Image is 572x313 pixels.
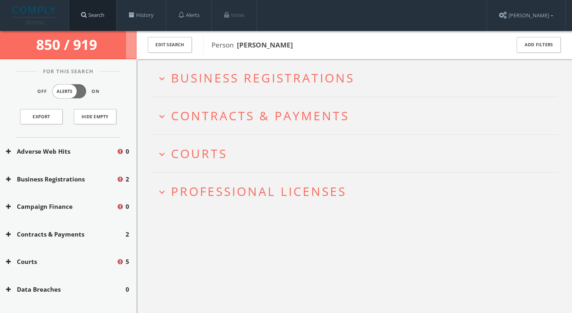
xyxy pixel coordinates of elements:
[126,202,129,211] span: 0
[6,257,116,266] button: Courts
[6,147,116,156] button: Adverse Web Hits
[171,183,346,200] span: Professional Licenses
[157,111,167,122] i: expand_more
[20,109,63,124] a: Export
[157,185,558,198] button: expand_moreProfessional Licenses
[6,202,116,211] button: Campaign Finance
[92,88,100,95] span: On
[36,35,100,54] span: 850 / 919
[148,37,192,53] button: Edit Search
[212,40,293,49] span: Person
[171,70,354,86] span: Business Registrations
[171,145,227,162] span: Courts
[6,175,116,184] button: Business Registrations
[74,109,116,124] button: Hide Empty
[6,285,126,294] button: Data Breaches
[126,230,129,239] span: 2
[157,109,558,122] button: expand_moreContracts & Payments
[126,175,129,184] span: 2
[157,187,167,198] i: expand_more
[6,230,126,239] button: Contracts & Payments
[157,73,167,84] i: expand_more
[157,147,558,160] button: expand_moreCourts
[157,149,167,160] i: expand_more
[126,147,129,156] span: 0
[126,257,129,266] span: 5
[237,40,293,49] b: [PERSON_NAME]
[37,68,100,76] span: For This Search
[517,37,561,53] button: Add Filters
[157,71,558,84] button: expand_moreBusiness Registrations
[12,6,57,25] img: illumis
[126,285,129,294] span: 0
[37,88,47,95] span: Off
[171,107,349,124] span: Contracts & Payments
